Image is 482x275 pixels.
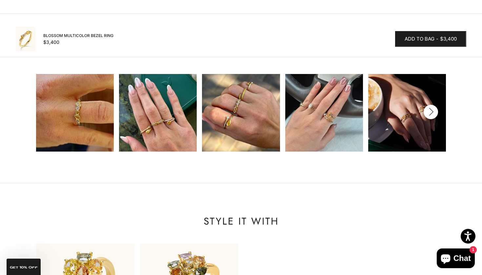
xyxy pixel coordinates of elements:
[440,35,457,43] span: $3,400
[43,32,113,39] span: Blossom Multicolor Bezel Ring
[435,248,477,270] inbox-online-store-chat: Shopify online store chat
[36,45,446,58] p: As Seen On
[405,35,434,43] span: Add to bag
[36,215,446,228] p: STYLE IT WITH
[10,266,38,269] span: GET 10% Off
[395,31,466,47] button: Add to bag-$3,400
[16,27,35,51] img: #YellowGold
[43,39,59,46] sale-price: $3,400
[7,259,41,275] div: GET 10% Off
